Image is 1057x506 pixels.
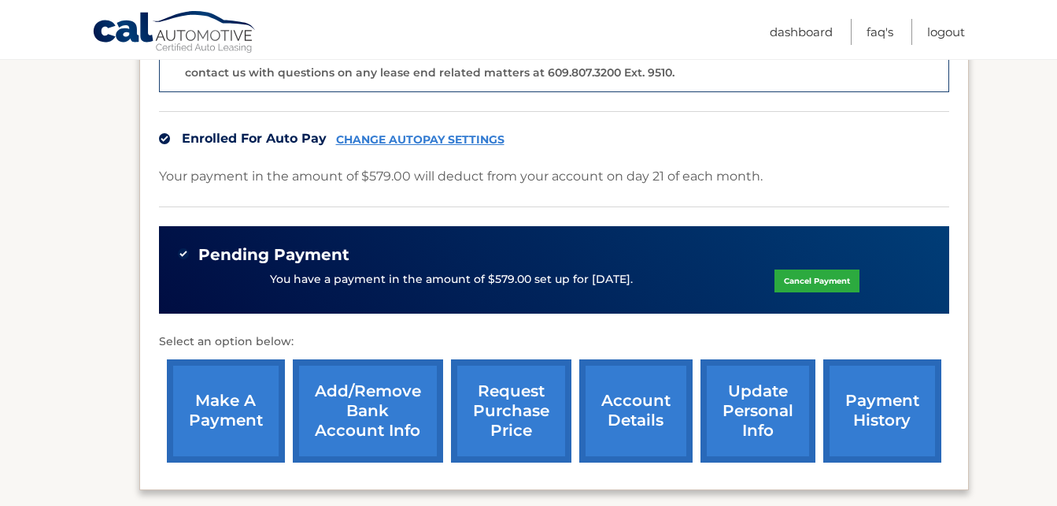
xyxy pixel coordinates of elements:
a: payment history [823,359,941,463]
a: Add/Remove bank account info [293,359,443,463]
p: The end of your lease is approaching soon. A member of our lease end team will be in touch soon t... [185,27,939,80]
a: Dashboard [770,19,833,45]
p: Your payment in the amount of $579.00 will deduct from your account on day 21 of each month. [159,166,763,188]
a: request purchase price [451,359,571,463]
img: check-green.svg [178,248,189,259]
a: Logout [927,19,965,45]
p: You have a payment in the amount of $579.00 set up for [DATE]. [270,271,633,288]
a: Cal Automotive [92,10,257,56]
a: FAQ's [867,19,893,45]
img: check.svg [159,133,170,144]
span: Enrolled For Auto Pay [182,131,327,146]
a: account details [579,359,693,463]
p: Select an option below: [159,333,949,352]
span: Pending Payment [198,245,349,265]
a: update personal info [700,359,815,463]
a: make a payment [167,359,285,463]
a: CHANGE AUTOPAY SETTINGS [336,133,504,147]
a: Cancel Payment [774,270,859,292]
